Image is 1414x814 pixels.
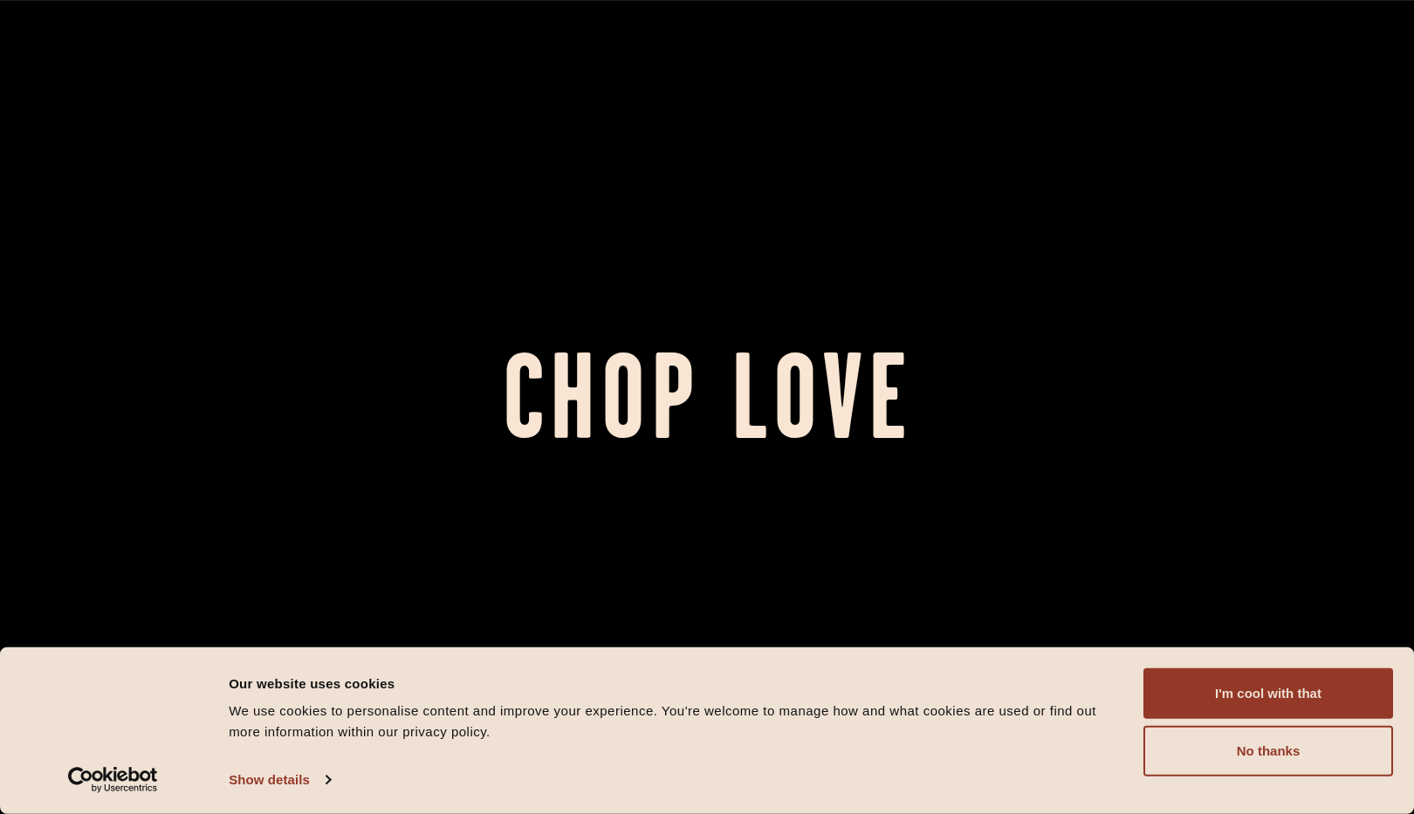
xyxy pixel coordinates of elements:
[229,767,330,793] a: Show details
[37,767,189,793] a: Usercentrics Cookiebot - opens in a new window
[1143,726,1393,776] button: No thanks
[1143,668,1393,719] button: I'm cool with that
[229,701,1104,742] div: We use cookies to personalise content and improve your experience. You're welcome to manage how a...
[229,673,1104,694] div: Our website uses cookies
